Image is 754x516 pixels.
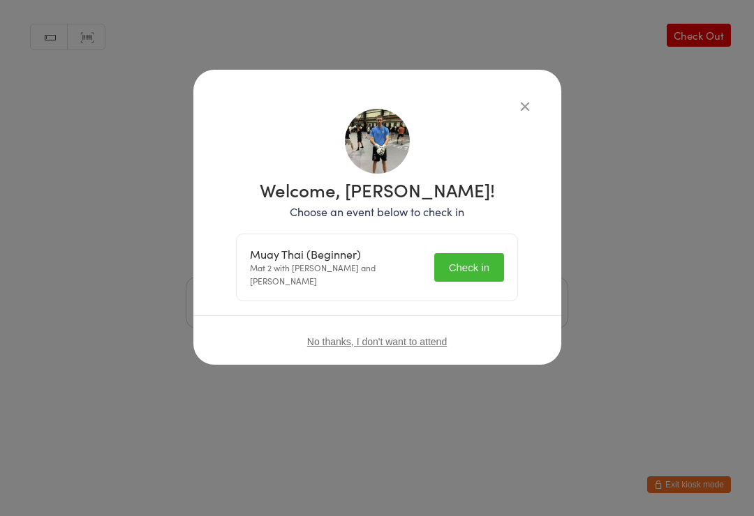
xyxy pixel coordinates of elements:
[250,248,426,287] div: Mat 2 with [PERSON_NAME] and [PERSON_NAME]
[250,248,426,261] div: Muay Thai (Beginner)
[236,204,518,220] p: Choose an event below to check in
[434,253,504,282] button: Check in
[345,109,410,174] img: image1756366400.png
[236,181,518,199] h1: Welcome, [PERSON_NAME]!
[307,336,447,347] button: No thanks, I don't want to attend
